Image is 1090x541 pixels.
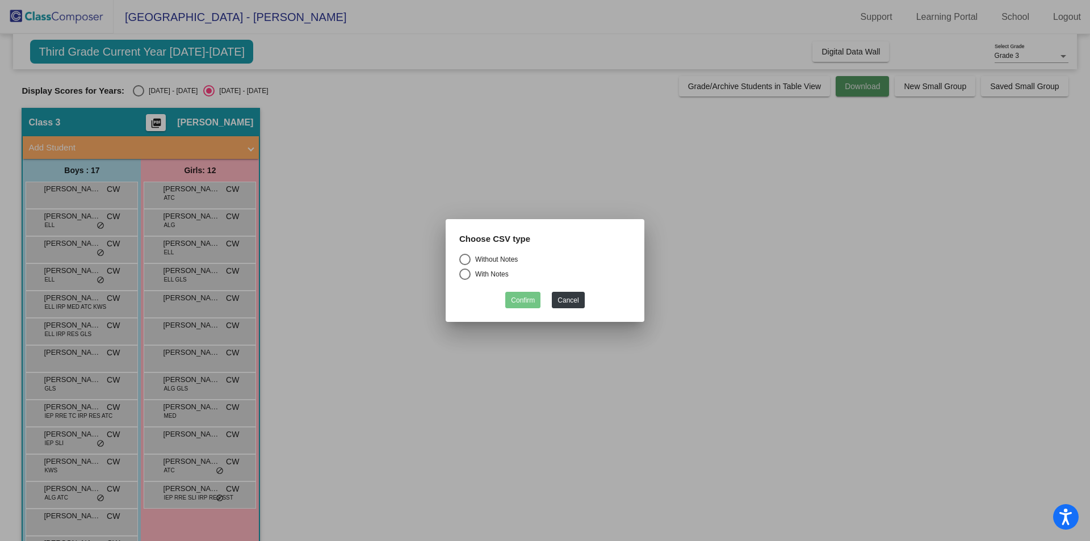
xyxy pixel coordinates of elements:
div: With Notes [471,269,509,279]
button: Cancel [552,292,584,308]
div: Without Notes [471,254,518,265]
label: Choose CSV type [459,233,530,246]
mat-radio-group: Select an option [459,254,631,283]
button: Confirm [505,292,540,308]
